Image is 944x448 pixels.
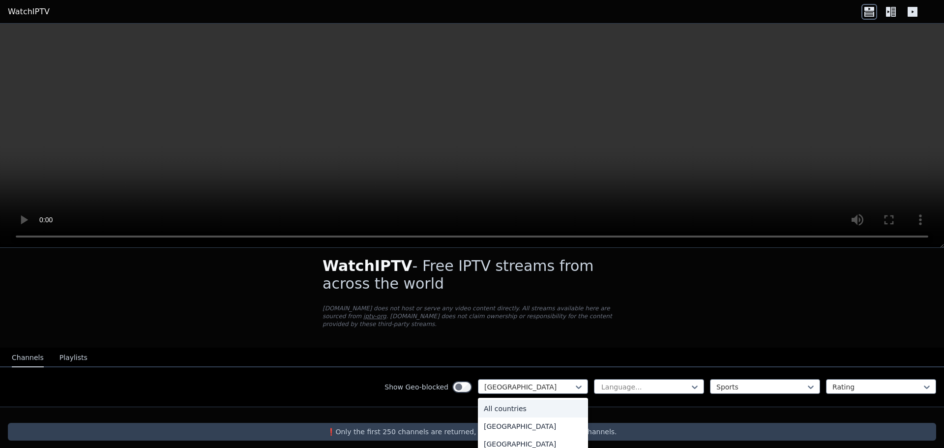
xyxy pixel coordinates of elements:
[8,6,50,18] a: WatchIPTV
[323,257,621,293] h1: - Free IPTV streams from across the world
[363,313,386,320] a: iptv-org
[12,349,44,367] button: Channels
[323,257,413,274] span: WatchIPTV
[12,427,932,437] p: ❗️Only the first 250 channels are returned, use the filters to narrow down channels.
[384,382,448,392] label: Show Geo-blocked
[59,349,88,367] button: Playlists
[478,400,588,418] div: All countries
[323,304,621,328] p: [DOMAIN_NAME] does not host or serve any video content directly. All streams available here are s...
[478,418,588,435] div: [GEOGRAPHIC_DATA]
